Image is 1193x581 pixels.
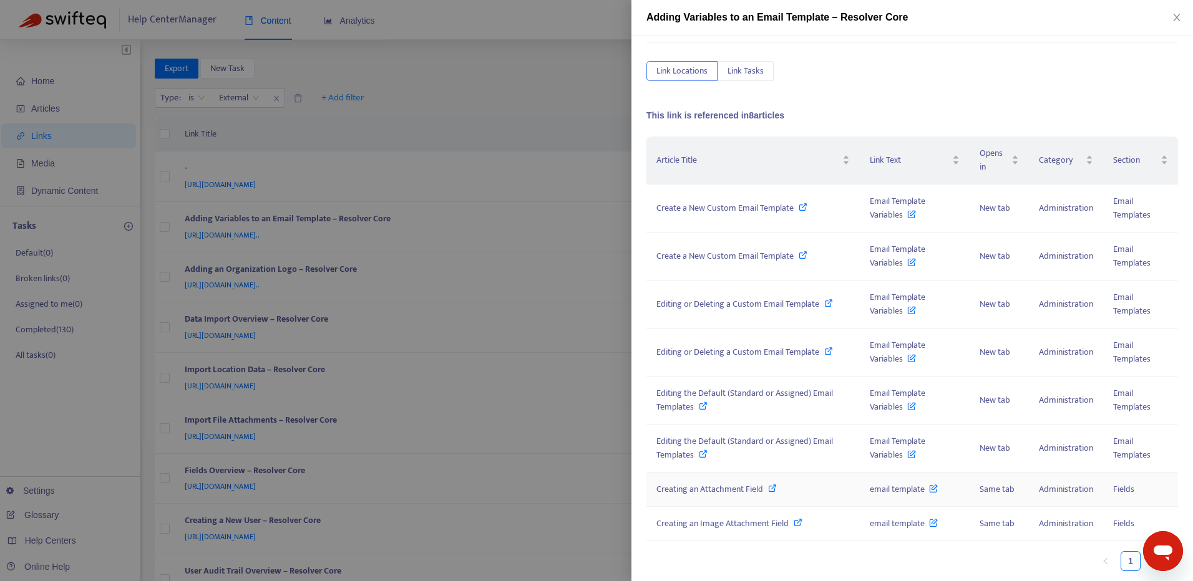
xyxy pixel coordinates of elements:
span: Editing the Default (Standard or Assigned) Email Templates [656,386,833,414]
span: email template [870,482,938,496]
span: Fields [1113,516,1134,531]
span: New tab [980,441,1010,455]
span: Administration [1039,482,1093,496]
span: New tab [980,393,1010,407]
span: Email Templates [1113,242,1151,270]
span: This link is referenced in 8 articles [646,110,784,120]
span: Editing or Deleting a Custom Email Template [656,297,819,311]
span: left [1102,557,1109,565]
button: Link Locations [646,61,718,81]
span: Email Templates [1113,194,1151,222]
span: Email Template Variables [870,386,925,414]
span: Administration [1039,249,1093,263]
li: 1 [1121,551,1141,571]
span: Email Template Variables [870,242,925,270]
span: Same tab [980,516,1015,531]
span: Email Template Variables [870,338,925,366]
span: Email Template Variables [870,194,925,222]
button: Close [1168,12,1186,24]
th: Section [1103,137,1178,185]
span: Email Templates [1113,290,1151,318]
span: Create a New Custom Email Template [656,201,794,215]
button: Link Tasks [718,61,774,81]
span: email template [870,516,938,531]
th: Opens in [970,137,1029,185]
th: Category [1029,137,1103,185]
span: Editing the Default (Standard or Assigned) Email Templates [656,434,833,462]
span: Opens in [980,146,1009,174]
span: Email Templates [1113,386,1151,414]
span: Administration [1039,297,1093,311]
li: Previous Page [1096,551,1116,571]
span: Email Templates [1113,434,1151,462]
span: Link Text [870,153,949,167]
span: Email Template Variables [870,434,925,462]
span: Administration [1039,516,1093,531]
span: Link Locations [656,64,708,78]
span: Editing or Deleting a Custom Email Template [656,345,819,359]
span: Create a New Custom Email Template [656,249,794,263]
iframe: Button to launch messaging window [1143,531,1183,571]
a: 1 [1121,552,1140,570]
span: Email Templates [1113,338,1151,366]
span: close [1172,12,1182,22]
span: New tab [980,201,1010,215]
span: Fields [1113,482,1134,496]
th: Link Text [860,137,969,185]
span: Administration [1039,393,1093,407]
th: Article Title [646,137,860,185]
span: New tab [980,297,1010,311]
span: New tab [980,345,1010,359]
span: Email Template Variables [870,290,925,318]
span: Same tab [980,482,1015,496]
li: Next Page [1146,551,1166,571]
button: right [1146,551,1166,571]
span: Article Title [656,153,840,167]
span: Creating an Image Attachment Field [656,516,789,531]
span: Category [1039,153,1083,167]
span: Creating an Attachment Field [656,482,763,496]
span: Section [1113,153,1158,167]
span: Administration [1039,441,1093,455]
span: New tab [980,249,1010,263]
span: Administration [1039,201,1093,215]
span: Administration [1039,345,1093,359]
span: Link Tasks [728,64,764,78]
span: Adding Variables to an Email Template – Resolver Core [646,12,908,22]
button: left [1096,551,1116,571]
